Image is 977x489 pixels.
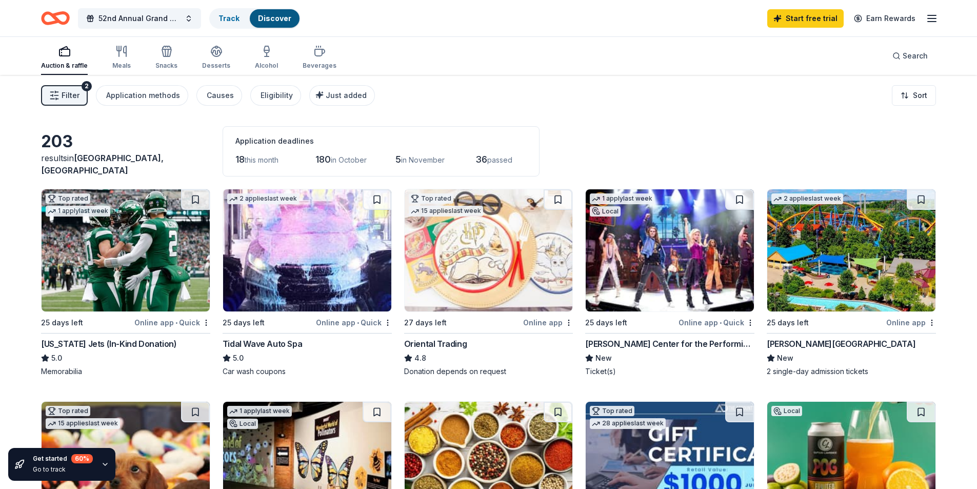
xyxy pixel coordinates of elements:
[223,189,392,377] a: Image for Tidal Wave Auto Spa2 applieslast week25 days leftOnline app•QuickTidal Wave Auto Spa5.0...
[258,14,291,23] a: Discover
[227,419,258,429] div: Local
[41,317,83,329] div: 25 days left
[41,131,210,152] div: 203
[41,366,210,377] div: Memorabilia
[595,352,612,364] span: New
[405,189,573,311] img: Image for Oriental Trading
[309,85,375,106] button: Just added
[41,189,210,377] a: Image for New York Jets (In-Kind Donation)Top rated1 applylast week25 days leftOnline app•Quick[U...
[250,85,301,106] button: Eligibility
[409,193,453,204] div: Top rated
[209,8,301,29] button: TrackDiscover
[590,418,666,429] div: 28 applies last week
[41,152,210,177] div: results
[155,62,177,70] div: Snacks
[585,189,754,377] a: Image for Tilles Center for the Performing Arts1 applylast weekLocal25 days leftOnline app•Quick[...
[767,9,844,28] a: Start free trial
[590,193,654,204] div: 1 apply last week
[767,366,936,377] div: 2 single-day admission tickets
[331,155,367,164] span: in October
[585,338,754,350] div: [PERSON_NAME] Center for the Performing Arts
[303,62,336,70] div: Beverages
[357,319,359,327] span: •
[106,89,180,102] div: Application methods
[767,317,809,329] div: 25 days left
[404,366,573,377] div: Donation depends on request
[46,418,120,429] div: 15 applies last week
[475,154,487,165] span: 36
[175,319,177,327] span: •
[585,317,627,329] div: 25 days left
[227,406,292,417] div: 1 apply last week
[223,317,265,329] div: 25 days left
[33,454,93,463] div: Get started
[46,406,90,416] div: Top rated
[590,206,621,217] div: Local
[255,41,278,75] button: Alcohol
[409,206,483,217] div: 15 applies last week
[98,12,181,25] span: 52nd Annual Grand Reception
[767,189,935,311] img: Image for Dorney Park & Wildwater Kingdom
[679,316,754,329] div: Online app Quick
[261,89,293,102] div: Eligibility
[41,6,70,30] a: Home
[523,316,573,329] div: Online app
[46,206,110,217] div: 1 apply last week
[401,155,445,164] span: in November
[255,62,278,70] div: Alcohol
[202,41,230,75] button: Desserts
[487,155,512,164] span: passed
[223,366,392,377] div: Car wash coupons
[227,193,299,204] div: 2 applies last week
[112,62,131,70] div: Meals
[884,46,936,66] button: Search
[78,8,201,29] button: 52nd Annual Grand Reception
[414,352,426,364] span: 4.8
[223,189,391,311] img: Image for Tidal Wave Auto Spa
[767,189,936,377] a: Image for Dorney Park & Wildwater Kingdom2 applieslast week25 days leftOnline app[PERSON_NAME][GE...
[51,352,62,364] span: 5.0
[316,316,392,329] div: Online app Quick
[771,193,843,204] div: 2 applies last week
[720,319,722,327] span: •
[96,85,188,106] button: Application methods
[848,9,922,28] a: Earn Rewards
[112,41,131,75] button: Meals
[233,352,244,364] span: 5.0
[590,406,634,416] div: Top rated
[62,89,79,102] span: Filter
[886,316,936,329] div: Online app
[303,41,336,75] button: Beverages
[404,338,467,350] div: Oriental Trading
[134,316,210,329] div: Online app Quick
[404,189,573,377] a: Image for Oriental TradingTop rated15 applieslast week27 days leftOnline appOriental Trading4.8Do...
[155,41,177,75] button: Snacks
[218,14,240,23] a: Track
[235,135,527,147] div: Application deadlines
[196,85,242,106] button: Causes
[82,81,92,91] div: 2
[71,454,93,463] div: 60 %
[41,41,88,75] button: Auction & raffle
[223,338,302,350] div: Tidal Wave Auto Spa
[33,465,93,474] div: Go to track
[46,193,90,204] div: Top rated
[892,85,936,106] button: Sort
[41,153,164,175] span: in
[771,406,802,416] div: Local
[41,338,176,350] div: [US_STATE] Jets (In-Kind Donation)
[404,317,447,329] div: 27 days left
[41,62,88,70] div: Auction & raffle
[41,85,88,106] button: Filter2
[207,89,234,102] div: Causes
[315,154,331,165] span: 180
[903,50,928,62] span: Search
[767,338,915,350] div: [PERSON_NAME][GEOGRAPHIC_DATA]
[42,189,210,311] img: Image for New York Jets (In-Kind Donation)
[245,155,278,164] span: this month
[235,154,245,165] span: 18
[777,352,793,364] span: New
[585,366,754,377] div: Ticket(s)
[913,89,927,102] span: Sort
[326,91,367,100] span: Just added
